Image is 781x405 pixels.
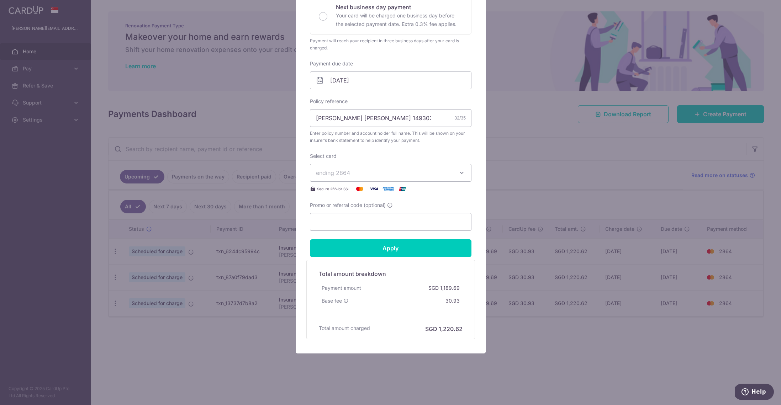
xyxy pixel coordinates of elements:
[319,325,370,332] h6: Total amount charged
[310,98,348,105] label: Policy reference
[322,297,342,304] span: Base fee
[310,164,471,182] button: ending 2864
[317,186,350,192] span: Secure 256-bit SSL
[310,60,353,67] label: Payment due date
[336,11,463,28] p: Your card will be charged one business day before the selected payment date. Extra 0.3% fee applies.
[381,185,395,193] img: American Express
[353,185,367,193] img: Mastercard
[454,114,466,122] div: 32/35
[735,384,774,401] iframe: Opens a widget where you can find more information
[425,325,463,333] h6: SGD 1,220.62
[310,71,471,89] input: DD / MM / YYYY
[310,153,337,160] label: Select card
[395,185,410,193] img: UnionPay
[336,3,463,11] p: Next business day payment
[310,202,386,209] span: Promo or referral code (optional)
[310,239,471,257] input: Apply
[443,294,463,307] div: 30.93
[310,130,471,144] span: Enter policy number and account holder full name. This will be shown on your insurer’s bank state...
[310,37,471,52] div: Payment will reach your recipient in three business days after your card is charged.
[367,185,381,193] img: Visa
[426,282,463,294] div: SGD 1,189.69
[319,282,364,294] div: Payment amount
[319,270,463,278] h5: Total amount breakdown
[316,169,350,176] span: ending 2864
